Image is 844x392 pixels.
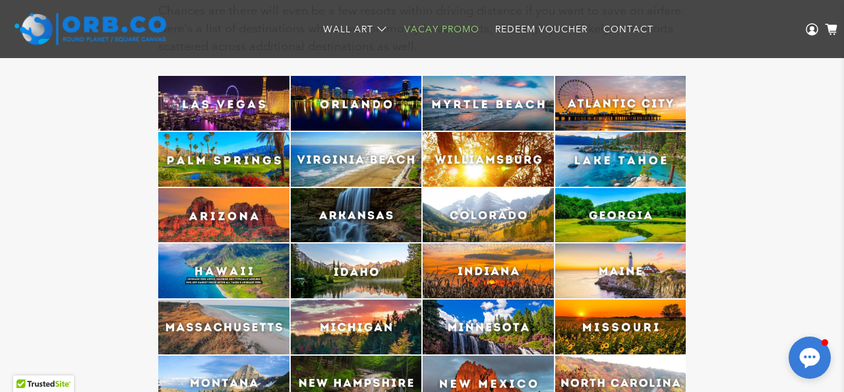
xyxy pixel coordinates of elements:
button: Open chat window [789,337,831,379]
a: Contact [595,12,661,47]
a: Vacay Promo [396,12,487,47]
a: Wall Art [315,12,396,47]
a: Redeem Voucher [487,12,595,47]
